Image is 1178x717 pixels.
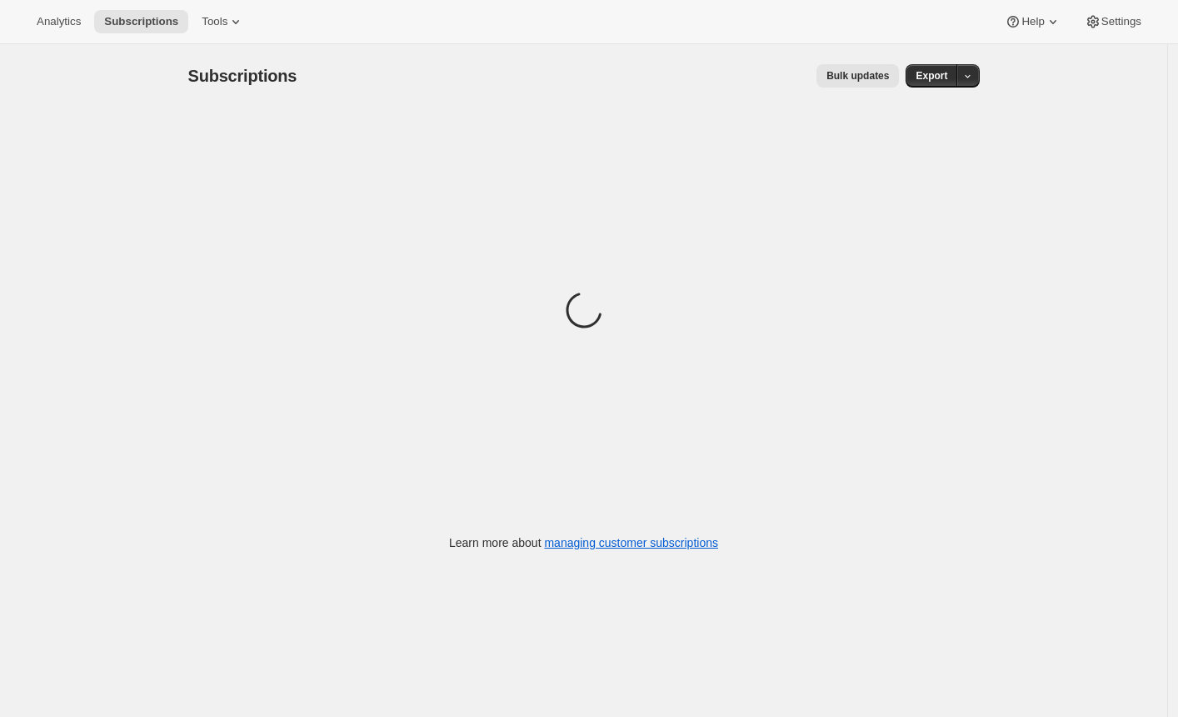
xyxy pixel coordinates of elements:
button: Export [906,64,957,88]
button: Subscriptions [94,10,188,33]
span: Export [916,69,947,83]
span: Subscriptions [188,67,297,85]
span: Help [1021,15,1044,28]
button: Analytics [27,10,91,33]
span: Subscriptions [104,15,178,28]
p: Learn more about [449,534,718,551]
a: managing customer subscriptions [544,536,718,549]
span: Bulk updates [826,69,889,83]
button: Settings [1075,10,1151,33]
span: Settings [1101,15,1141,28]
span: Analytics [37,15,81,28]
button: Tools [192,10,254,33]
button: Bulk updates [816,64,899,88]
span: Tools [202,15,227,28]
button: Help [995,10,1071,33]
